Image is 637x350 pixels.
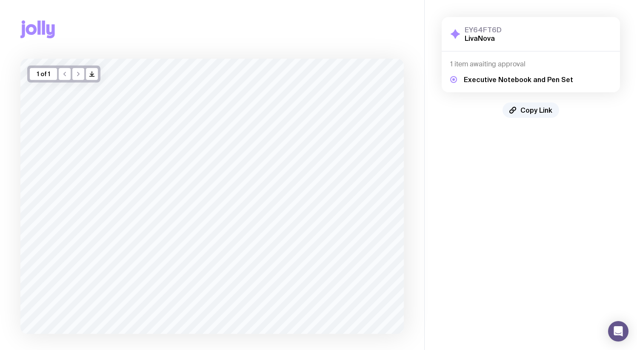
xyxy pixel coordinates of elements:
button: Copy Link [503,102,559,118]
h2: LivaNova [465,34,502,43]
div: Open Intercom Messenger [608,321,628,341]
div: 1 of 1 [30,68,57,80]
h3: EY64FT6D [465,26,502,34]
h5: Executive Notebook and Pen Set [464,75,573,84]
g: /> /> [90,72,94,77]
span: Copy Link [520,106,552,114]
button: />/> [86,68,98,80]
h4: 1 item awaiting approval [450,60,611,68]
